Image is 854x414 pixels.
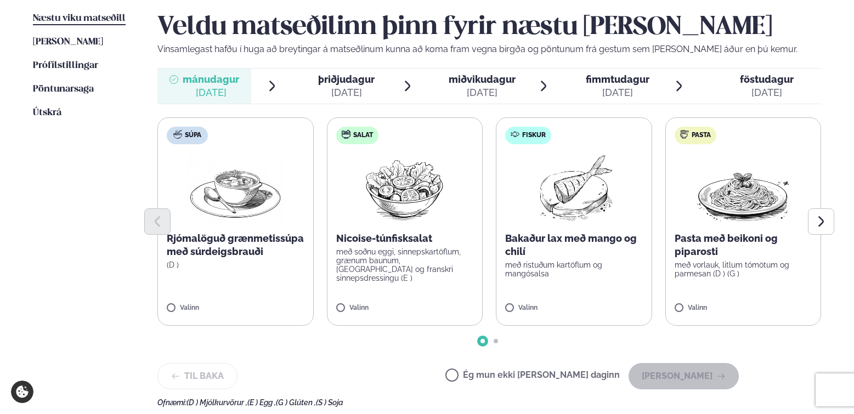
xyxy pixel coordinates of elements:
button: Til baka [157,363,237,389]
div: [DATE] [318,86,375,99]
div: [DATE] [586,86,649,99]
span: föstudagur [740,73,794,85]
span: fimmtudagur [586,73,649,85]
p: með soðnu eggi, sinnepskartöflum, grænum baunum, [GEOGRAPHIC_DATA] og franskri sinnepsdressingu (E ) [336,247,474,282]
span: Súpa [185,131,201,140]
img: salad.svg [342,130,350,139]
a: Útskrá [33,106,61,120]
img: Salad.png [356,153,453,223]
span: [PERSON_NAME] [33,37,103,47]
span: (E ) Egg , [247,398,276,407]
span: þriðjudagur [318,73,375,85]
span: Útskrá [33,108,61,117]
span: Prófílstillingar [33,61,98,70]
button: [PERSON_NAME] [629,363,739,389]
p: með vorlauk, litlum tómötum og parmesan (D ) (G ) [675,260,812,278]
span: Pöntunarsaga [33,84,94,94]
p: Nicoise-túnfisksalat [336,232,474,245]
span: Go to slide 2 [494,339,498,343]
p: með ristuðum kartöflum og mangósalsa [505,260,643,278]
span: miðvikudagur [449,73,516,85]
p: Rjómalöguð grænmetissúpa með súrdeigsbrauði [167,232,304,258]
img: Soup.png [187,153,284,223]
span: Salat [353,131,373,140]
p: Vinsamlegast hafðu í huga að breytingar á matseðlinum kunna að koma fram vegna birgða og pöntunum... [157,43,821,56]
a: Næstu viku matseðill [33,12,126,25]
p: Bakaður lax með mango og chilí [505,232,643,258]
span: (G ) Glúten , [276,398,316,407]
span: (D ) Mjólkurvörur , [186,398,247,407]
span: (S ) Soja [316,398,343,407]
p: Pasta með beikoni og piparosti [675,232,812,258]
div: Ofnæmi: [157,398,821,407]
span: Pasta [692,131,711,140]
a: [PERSON_NAME] [33,36,103,49]
img: pasta.svg [680,130,689,139]
img: fish.svg [511,130,519,139]
div: [DATE] [449,86,516,99]
button: Previous slide [144,208,171,235]
button: Next slide [808,208,834,235]
p: (D ) [167,260,304,269]
h2: Veldu matseðilinn þinn fyrir næstu [PERSON_NAME] [157,12,821,43]
a: Cookie settings [11,381,33,403]
span: Næstu viku matseðill [33,14,126,23]
img: soup.svg [173,130,182,139]
span: Fiskur [522,131,546,140]
div: [DATE] [183,86,239,99]
span: mánudagur [183,73,239,85]
a: Pöntunarsaga [33,83,94,96]
span: Go to slide 1 [480,339,485,343]
div: [DATE] [740,86,794,99]
img: Spagetti.png [695,153,791,223]
a: Prófílstillingar [33,59,98,72]
img: Fish.png [525,153,623,223]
